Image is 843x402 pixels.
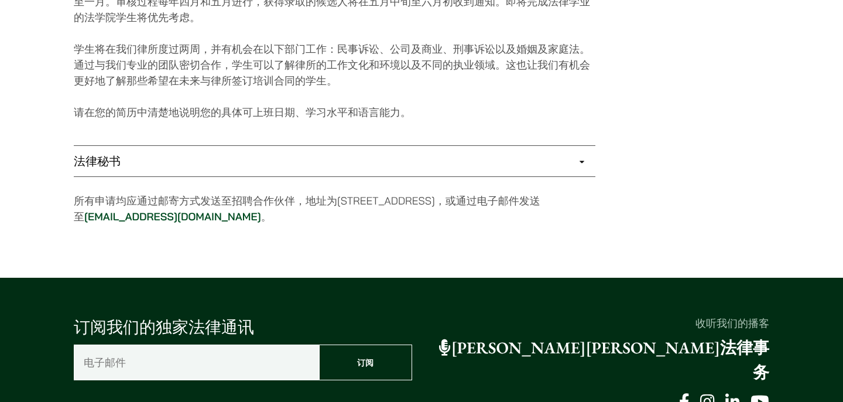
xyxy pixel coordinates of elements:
font: 请在您的简历中清楚地说明您的具体可上班日期、学习水平和语言能力。 [74,105,411,119]
font: 。 [261,210,272,223]
a: [PERSON_NAME][PERSON_NAME]法律事务 [439,338,769,383]
font: 收听我们的播客 [695,316,769,330]
input: 订阅 [319,345,413,380]
input: 电子邮件 [74,345,319,380]
a: 法律秘书 [74,146,595,176]
font: 法律秘书 [74,154,121,169]
font: [PERSON_NAME][PERSON_NAME]法律事务 [451,338,769,383]
font: 学生将在我们律所度过两周，并有机会在以下部门工作：民事诉讼、公司及商业、刑事诉讼以及婚姻及家庭法。通过与我们专业的团队密切合作，学生可以了解律所的工作文化和环境以及不同的执业领域。这也让我们有机... [74,42,590,87]
font: 所有申请均应通过邮寄方式发送至招聘合作伙伴，地址为[STREET_ADDRESS]，或通过电子邮件发送至 [74,194,540,223]
font: 订阅我们的独家法律通讯 [74,317,254,338]
a: [EMAIL_ADDRESS][DOMAIN_NAME] [84,210,261,223]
